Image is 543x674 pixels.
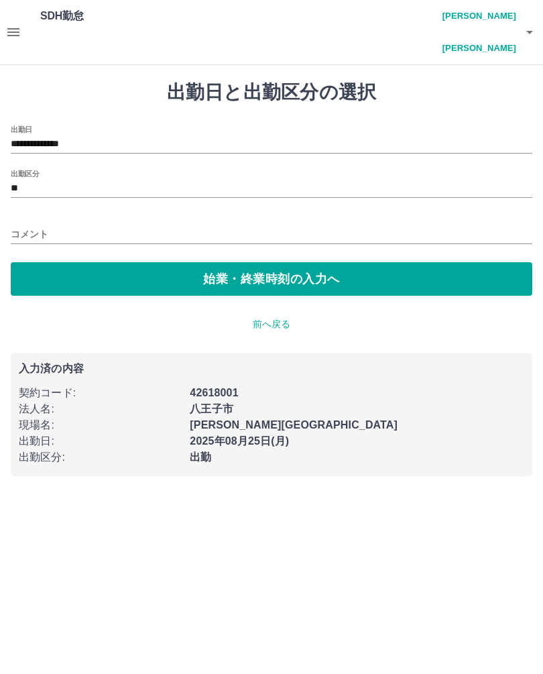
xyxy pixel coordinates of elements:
p: 入力済の内容 [19,363,524,374]
p: 出勤日 : [19,433,182,449]
label: 出勤区分 [11,168,39,178]
b: 42618001 [190,387,238,398]
p: 契約コード : [19,385,182,401]
button: 始業・終業時刻の入力へ [11,262,532,296]
b: 2025年08月25日(月) [190,435,289,447]
p: 出勤区分 : [19,449,182,465]
b: 八王子市 [190,403,233,414]
b: 出勤 [190,451,211,463]
b: [PERSON_NAME][GEOGRAPHIC_DATA] [190,419,398,431]
p: 現場名 : [19,417,182,433]
h1: 出勤日と出勤区分の選択 [11,81,532,104]
p: 法人名 : [19,401,182,417]
p: 前へ戻る [11,317,532,331]
label: 出勤日 [11,124,32,134]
